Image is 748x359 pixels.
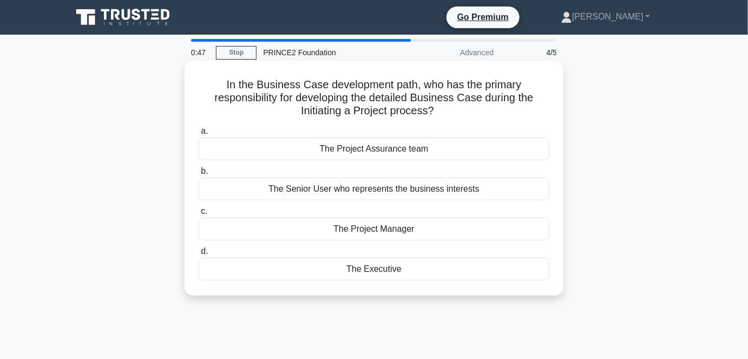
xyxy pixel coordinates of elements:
[199,138,549,160] div: The Project Assurance team
[201,166,208,175] span: b.
[199,258,549,280] div: The Executive
[198,78,550,118] h5: In the Business Case development path, who has the primary responsibility for developing the deta...
[405,42,500,63] div: Advanced
[199,218,549,240] div: The Project Manager
[185,42,216,63] div: 0:47
[257,42,405,63] div: PRINCE2 Foundation
[201,126,208,135] span: a.
[500,42,563,63] div: 4/5
[201,206,207,216] span: c.
[199,178,549,200] div: The Senior User who represents the business interests
[535,6,676,28] a: [PERSON_NAME]
[201,246,208,256] span: d.
[216,46,257,60] a: Stop
[451,10,515,24] a: Go Premium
